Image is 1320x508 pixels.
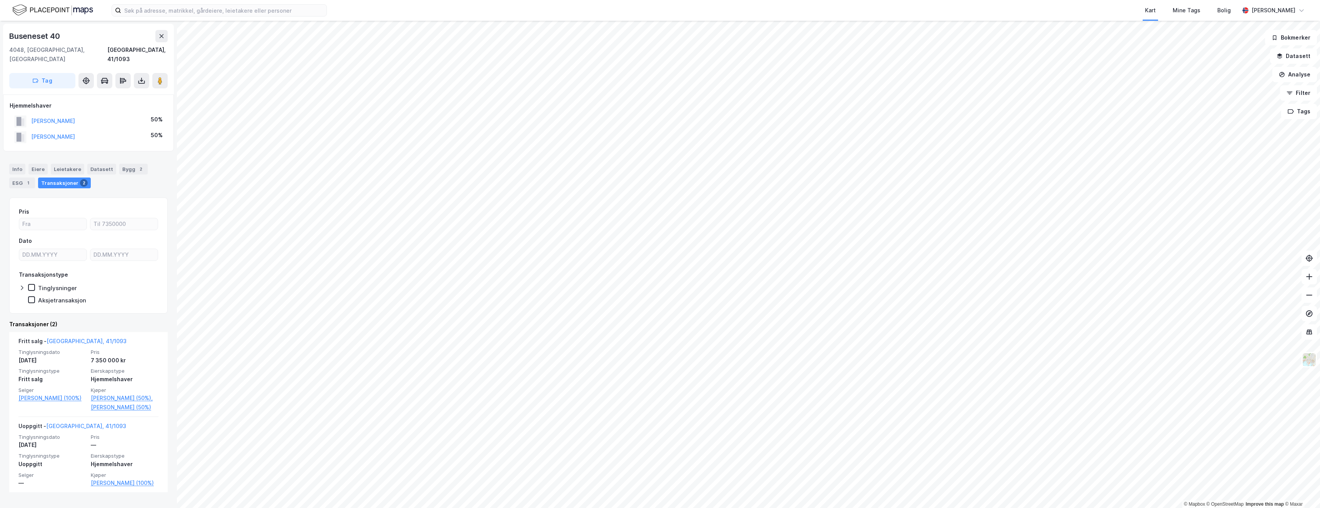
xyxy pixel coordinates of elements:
img: logo.f888ab2527a4732fd821a326f86c7f29.svg [12,3,93,17]
span: Tinglysningsdato [18,349,86,355]
div: 1 [24,179,32,187]
div: Bygg [119,164,148,174]
div: Kart [1145,6,1156,15]
span: Kjøper [91,472,158,478]
a: [GEOGRAPHIC_DATA], 41/1093 [46,423,126,429]
div: Leietakere [51,164,84,174]
img: Z [1302,352,1317,367]
div: 2 [137,165,145,173]
button: Tags [1281,104,1317,119]
div: Pris [19,207,29,216]
div: 4048, [GEOGRAPHIC_DATA], [GEOGRAPHIC_DATA] [9,45,107,64]
input: Til 7350000 [90,218,158,230]
div: ESG [9,178,35,188]
div: Mine Tags [1173,6,1200,15]
div: — [18,478,86,488]
span: Pris [91,434,158,440]
span: Selger [18,472,86,478]
div: Eiere [28,164,48,174]
div: Fritt salg - [18,337,127,349]
a: Improve this map [1246,501,1284,507]
a: [GEOGRAPHIC_DATA], 41/1093 [47,338,127,344]
div: — [91,440,158,450]
a: [PERSON_NAME] (100%) [91,478,158,488]
div: 50% [151,131,163,140]
div: [PERSON_NAME] [1252,6,1295,15]
div: Fritt salg [18,375,86,384]
div: Transaksjoner [38,178,91,188]
div: Dato [19,236,32,246]
button: Filter [1280,85,1317,101]
div: 50% [151,115,163,124]
input: Fra [19,218,87,230]
div: Bolig [1217,6,1231,15]
div: Uoppgitt - [18,422,126,434]
div: Aksjetransaksjon [38,297,86,304]
span: Tinglysningstype [18,453,86,459]
button: Tag [9,73,75,88]
a: [PERSON_NAME] (50%) [91,403,158,412]
div: Transaksjoner (2) [9,320,168,329]
button: Bokmerker [1265,30,1317,45]
input: DD.MM.YYYY [19,249,87,261]
input: DD.MM.YYYY [90,249,158,261]
div: Datasett [87,164,116,174]
div: Hjemmelshaver [91,460,158,469]
div: [GEOGRAPHIC_DATA], 41/1093 [107,45,168,64]
div: [DATE] [18,356,86,365]
a: Mapbox [1184,501,1205,507]
div: Hjemmelshaver [10,101,167,110]
button: Datasett [1270,48,1317,64]
a: [PERSON_NAME] (100%) [18,393,86,403]
div: [DATE] [18,440,86,450]
div: Buseneset 40 [9,30,62,42]
input: Søk på adresse, matrikkel, gårdeiere, leietakere eller personer [121,5,327,16]
div: Info [9,164,25,174]
span: Eierskapstype [91,453,158,459]
div: 2 [80,179,88,187]
div: Hjemmelshaver [91,375,158,384]
span: Pris [91,349,158,355]
div: 7 350 000 kr [91,356,158,365]
a: [PERSON_NAME] (50%), [91,393,158,403]
div: Kontrollprogram for chat [1282,471,1320,508]
iframe: Chat Widget [1282,471,1320,508]
span: Eierskapstype [91,368,158,374]
span: Kjøper [91,387,158,393]
span: Tinglysningstype [18,368,86,374]
div: Uoppgitt [18,460,86,469]
div: Tinglysninger [38,284,77,292]
div: Transaksjonstype [19,270,68,279]
span: Tinglysningsdato [18,434,86,440]
button: Analyse [1272,67,1317,82]
a: OpenStreetMap [1207,501,1244,507]
span: Selger [18,387,86,393]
